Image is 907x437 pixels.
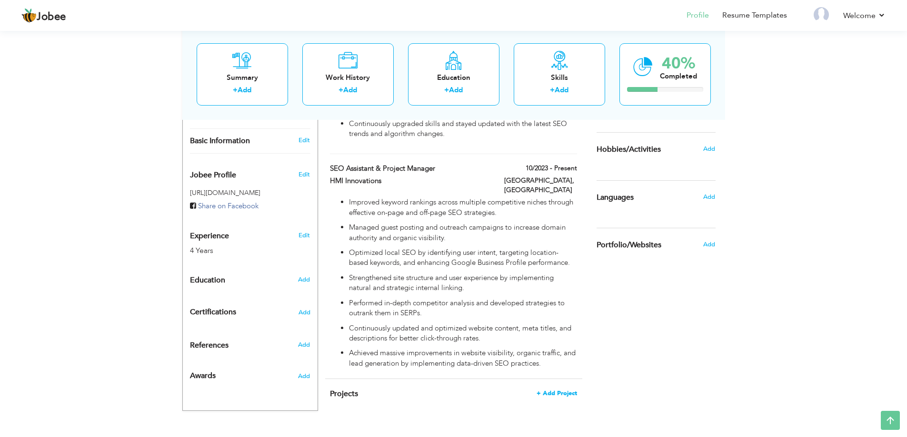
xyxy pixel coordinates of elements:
img: jobee.io [21,8,37,23]
p: Managed guest posting and outreach campaigns to increase domain authority and organic visibility. [349,223,577,243]
div: Enhance your career by creating a custom URL for your Jobee public profile. [183,161,318,185]
span: Experience [190,232,229,241]
p: Strengthened site structure and user experience by implementing natural and strategic internal li... [349,273,577,293]
span: Share on Facebook [198,201,259,211]
a: Add [555,85,568,95]
span: Jobee Profile [190,171,236,180]
div: Completed [660,71,697,81]
a: Resume Templates [722,10,787,21]
label: + [339,85,343,95]
span: Add [703,145,715,153]
a: Add [238,85,251,95]
label: + [550,85,555,95]
label: HMI Innovations [330,176,490,186]
span: Add [703,193,715,201]
a: Add [343,85,357,95]
span: Languages [597,194,634,202]
span: Awards [190,372,216,380]
div: Show your familiar languages. [597,180,716,214]
img: Profile Img [814,7,829,22]
label: SEO Assistant & Project Manager [330,164,490,174]
a: Edit [299,231,310,240]
a: Welcome [843,10,886,21]
p: Continuously updated and optimized website content, meta titles, and descriptions for better clic... [349,323,577,344]
label: [GEOGRAPHIC_DATA], [GEOGRAPHIC_DATA] [504,176,577,195]
p: Continuously upgraded skills and stayed updated with the latest SEO trends and algorithm changes. [349,119,577,139]
div: Summary [204,72,280,82]
p: Improved keyword rankings across multiple competitive niches through effective on-page and off-pa... [349,197,577,218]
span: Hobbies/Activities [597,146,661,154]
a: Add [449,85,463,95]
label: + [233,85,238,95]
div: Add the awards you’ve earned. [183,362,318,385]
span: Basic Information [190,137,250,146]
div: Share some of your professional and personal interests. [589,133,723,166]
span: Portfolio/Websites [597,241,661,250]
div: Add your educational degree. [190,271,310,290]
span: Edit [299,170,310,179]
div: Education [416,72,492,82]
div: Skills [521,72,598,82]
div: 40% [660,55,697,71]
label: 10/2023 - Present [526,164,577,173]
a: Profile [687,10,709,21]
h4: This helps to highlight the project, tools and skills you have worked on. [330,389,577,398]
h5: [URL][DOMAIN_NAME] [190,189,310,196]
span: Certifications [190,307,236,317]
div: 4 Years [190,245,288,256]
span: Add [298,275,310,284]
span: Add [298,372,310,380]
span: Projects [330,388,358,399]
div: Add the reference. [183,340,318,355]
div: Work History [310,72,386,82]
label: + [444,85,449,95]
p: Performed in-depth competitor analysis and developed strategies to outrank them in SERPs. [349,298,577,319]
p: Optimized local SEO by identifying user intent, targeting location-based keywords, and enhancing ... [349,248,577,268]
span: + Add Project [537,390,577,397]
p: Achieved massive improvements in website visibility, organic traffic, and lead generation by impl... [349,348,577,369]
span: Jobee [37,12,66,22]
div: Share your links of online work [589,228,723,262]
span: Add [298,340,310,349]
span: References [190,341,229,350]
a: Edit [299,136,310,145]
span: Add the certifications you’ve earned. [299,309,310,316]
a: Jobee [21,8,66,23]
span: Education [190,276,225,285]
span: Add [703,240,715,249]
